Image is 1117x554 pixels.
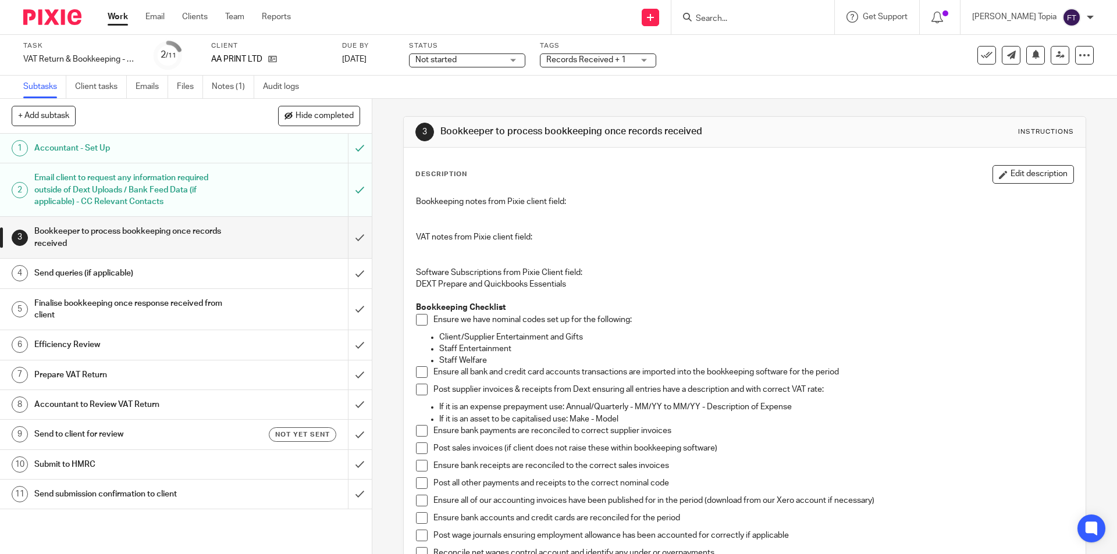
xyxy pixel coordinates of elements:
p: If it is an asset to be capitalised use: Make - Model [439,413,1073,425]
a: Team [225,11,244,23]
p: If it is an expense prepayment use: Annual/Quarterly - MM/YY to MM/YY - Description of Expense [439,401,1073,413]
h1: Bookkeeper to process bookkeeping once records received [440,126,770,138]
p: Ensure bank accounts and credit cards are reconciled for the period [433,512,1073,524]
p: Post supplier invoices & receipts from Dext ensuring all entries have a description and with corr... [433,384,1073,395]
div: 1 [12,140,28,156]
label: Task [23,41,140,51]
a: Email [145,11,165,23]
img: svg%3E [1062,8,1081,27]
button: Edit description [993,165,1074,184]
h1: Send to client for review [34,426,236,443]
label: Tags [540,41,656,51]
label: Due by [342,41,394,51]
div: 7 [12,367,28,383]
a: Reports [262,11,291,23]
div: 3 [12,230,28,246]
div: 8 [12,396,28,413]
p: Ensure we have nominal codes set up for the following: [433,314,1073,326]
a: Audit logs [263,76,308,98]
p: Client/Supplier Entertainment and Gifts [439,331,1073,343]
h1: Send queries (if applicable) [34,265,236,282]
p: AA PRINT LTD [211,53,262,65]
div: 10 [12,456,28,473]
p: Staff Entertainment [439,343,1073,355]
label: Status [409,41,525,51]
div: 4 [12,265,28,281]
a: Work [108,11,128,23]
p: Post wage journals ensuring employment allowance has been accounted for correctly if applicable [433,530,1073,541]
p: Description [415,170,467,179]
small: /11 [166,52,176,59]
div: Instructions [1018,127,1074,137]
input: Search [695,14,799,24]
span: [DATE] [342,55,367,63]
div: 6 [12,337,28,353]
button: Hide completed [278,106,360,126]
img: Pixie [23,9,81,25]
span: Not started [415,56,457,64]
p: Ensure bank receipts are reconciled to the correct sales invoices [433,460,1073,471]
a: Emails [136,76,168,98]
p: VAT notes from Pixie client field: [416,231,1073,243]
a: Clients [182,11,208,23]
span: Hide completed [296,112,354,121]
p: [PERSON_NAME] Topia [972,11,1056,23]
p: Post all other payments and receipts to the correct nominal code [433,477,1073,489]
a: Notes (1) [212,76,254,98]
div: 2 [12,182,28,198]
button: + Add subtask [12,106,76,126]
strong: Bookkeeping Checklist [416,303,506,312]
div: VAT Return &amp; Bookkeeping - Quarterly - May - July, 2025 [23,53,140,65]
p: Post sales invoices (if client does not raise these within bookkeeping software) [433,442,1073,454]
a: Client tasks [75,76,127,98]
p: DEXT Prepare and Quickbooks Essentials [416,278,1073,290]
div: 3 [415,123,434,141]
p: Software Subscriptions from Pixie Client field: [416,267,1073,278]
div: 5 [12,301,28,317]
span: Records Received + 1 [546,56,626,64]
span: Get Support [863,13,908,21]
h1: Submit to HMRC [34,456,236,473]
h1: Finalise bookkeeping once response received from client [34,295,236,324]
div: 11 [12,486,28,502]
p: Staff Welfare [439,355,1073,366]
a: Files [177,76,203,98]
p: Ensure all of our accounting invoices have been published for in the period (download from our Xe... [433,495,1073,506]
h1: Prepare VAT Return [34,366,236,384]
a: Subtasks [23,76,66,98]
p: Ensure all bank and credit card accounts transactions are imported into the bookkeeping software ... [433,366,1073,378]
p: Bookkeeping notes from Pixie client field: [416,196,1073,208]
label: Client [211,41,328,51]
h1: Bookkeeper to process bookkeeping once records received [34,223,236,252]
div: VAT Return & Bookkeeping - Quarterly - [DATE] - [DATE] [23,53,140,65]
h1: Email client to request any information required outside of Dext Uploads / Bank Feed Data (if app... [34,169,236,210]
div: 2 [161,48,176,62]
h1: Send submission confirmation to client [34,485,236,503]
span: Not yet sent [275,430,330,439]
h1: Efficiency Review [34,336,236,353]
div: 9 [12,426,28,442]
h1: Accountant - Set Up [34,140,236,157]
p: Ensure bank payments are reconciled to correct supplier invoices [433,425,1073,437]
h1: Accountant to Review VAT Return [34,396,236,413]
